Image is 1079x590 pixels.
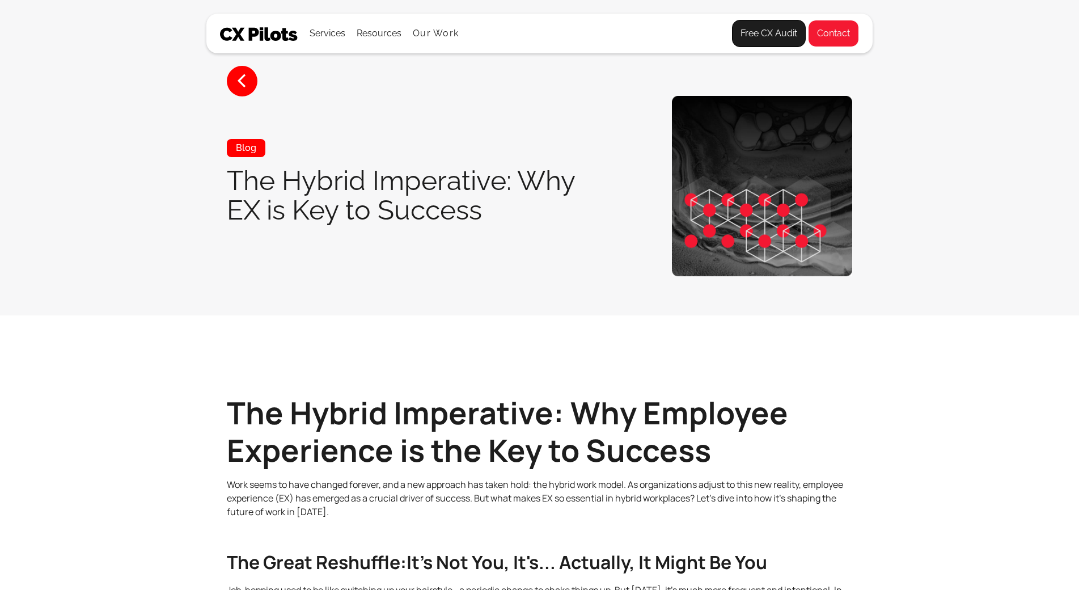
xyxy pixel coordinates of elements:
a: Free CX Audit [732,20,806,47]
p: ‍ [227,528,852,541]
div: Services [310,26,345,41]
h2: It's Not You, It's... Actually, It Might Be You [227,550,852,574]
a: < [227,66,257,96]
strong: The Hybrid Imperative: Why Employee Experience is the Key to Success [227,391,788,471]
div: Resources [357,26,401,41]
p: Work seems to have changed forever, and a new approach has taken hold: the hybrid work model. As ... [227,478,852,519]
h1: The Hybrid Imperative: Why EX is Key to Success [227,166,581,225]
a: Contact [808,20,859,47]
div: Blog [227,139,265,157]
a: Our Work [413,28,459,39]
strong: The Great Reshuffle: [227,550,407,575]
